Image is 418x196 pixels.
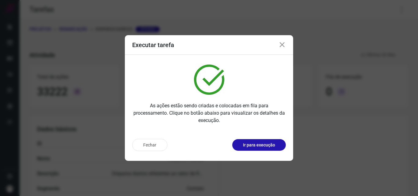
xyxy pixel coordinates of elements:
p: Ir para execução [243,142,275,148]
p: As ações estão sendo criadas e colocadas em fila para processamento. Clique no botão abaixo para ... [132,102,286,124]
button: Fechar [132,139,167,151]
button: Ir para execução [232,139,286,151]
h3: Executar tarefa [132,41,174,49]
img: verified.svg [194,65,224,95]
